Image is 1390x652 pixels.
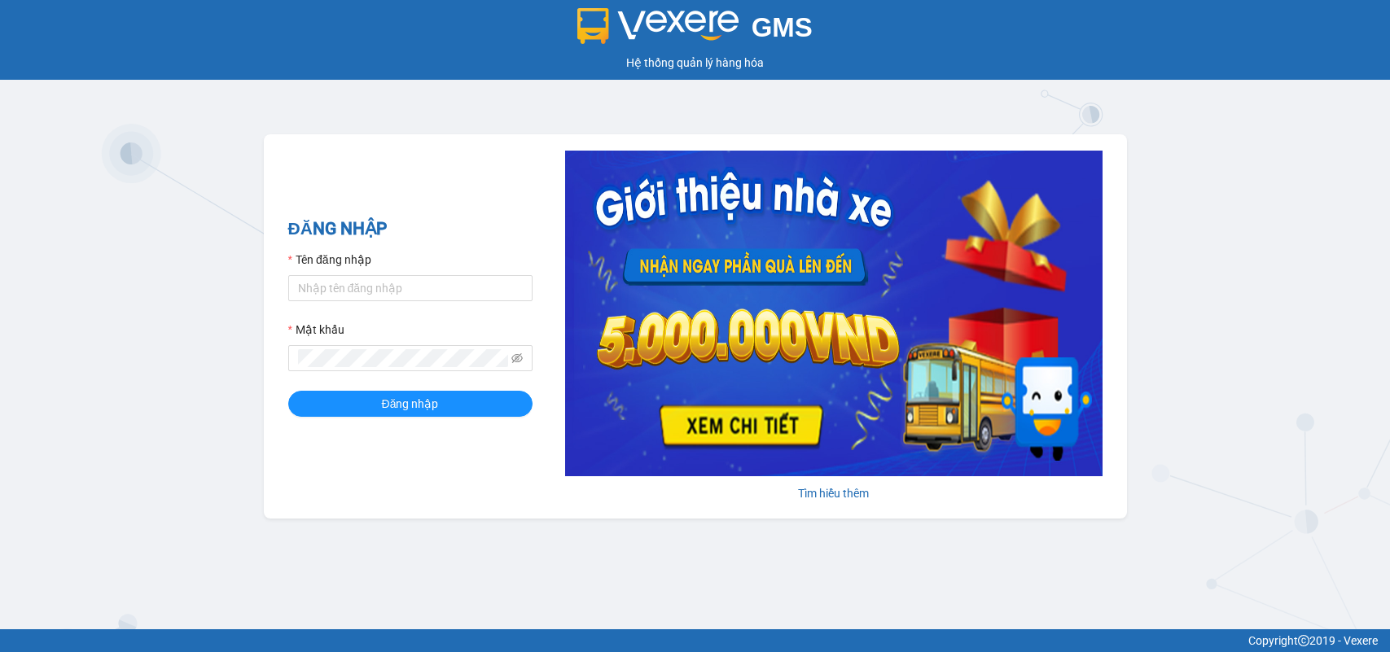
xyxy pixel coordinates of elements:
div: Copyright 2019 - Vexere [12,632,1378,650]
h2: ĐĂNG NHẬP [288,216,533,243]
img: banner-0 [565,151,1103,476]
label: Mật khẩu [288,321,344,339]
span: GMS [752,12,813,42]
label: Tên đăng nhập [288,251,371,269]
span: eye-invisible [511,352,523,364]
div: Hệ thống quản lý hàng hóa [4,54,1386,72]
div: Tìm hiểu thêm [565,484,1103,502]
input: Mật khẩu [298,349,508,367]
span: copyright [1298,635,1309,646]
img: logo 2 [577,8,739,44]
input: Tên đăng nhập [288,275,533,301]
span: Đăng nhập [382,395,439,413]
button: Đăng nhập [288,391,533,417]
a: GMS [577,24,813,37]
